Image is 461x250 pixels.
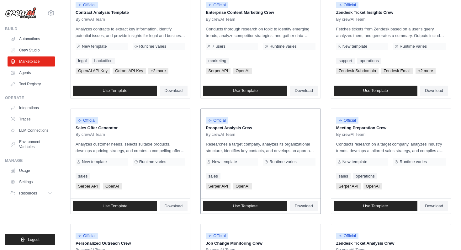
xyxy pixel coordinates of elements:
a: sales [206,173,220,179]
a: Download [160,201,188,211]
span: New template [212,159,237,164]
p: Zendesk Ticket Insights Crew [336,9,446,16]
span: Official [206,117,228,124]
p: Analyzes contracts to extract key information, identify potential issues, and provide insights fo... [76,26,185,39]
a: support [336,58,355,64]
a: LLM Connections [8,125,55,136]
a: Traces [8,114,55,124]
span: Download [165,88,183,93]
p: Zendesk Ticket Analysis Crew [336,240,446,247]
span: OpenAI [363,183,382,189]
span: Serper API [206,183,230,189]
button: Logout [5,234,55,245]
a: Use Template [73,86,157,96]
span: OpenAI API Key [76,68,110,74]
p: Enterprise Content Marketing Crew [206,9,315,16]
span: New template [82,159,107,164]
span: Official [336,117,359,124]
span: Official [76,117,98,124]
a: Settings [8,177,55,187]
span: Use Template [363,88,388,93]
a: Marketplace [8,56,55,66]
a: Use Template [73,201,157,211]
span: Download [165,204,183,209]
p: Sales Offer Generator [76,125,185,131]
a: operations [357,58,381,64]
span: Runtime varies [139,44,167,49]
p: Job Change Monitoring Crew [206,240,315,247]
span: Use Template [103,204,127,209]
span: New template [342,44,367,49]
span: OpenAI [233,183,252,189]
span: Official [76,2,98,8]
span: Use Template [363,204,388,209]
span: By crewAI Team [206,132,235,137]
span: Runtime varies [400,44,427,49]
span: OpenAI [233,68,252,74]
a: Use Template [334,86,418,96]
a: Tool Registry [8,79,55,89]
span: Use Template [103,88,127,93]
span: Serper API [206,68,230,74]
span: Use Template [233,88,257,93]
span: Official [336,233,359,239]
span: Official [206,233,228,239]
div: Operate [5,95,55,100]
a: Use Template [334,201,418,211]
a: backoffice [92,58,115,64]
a: marketing [206,58,229,64]
span: Official [76,233,98,239]
p: Personalized Outreach Crew [76,240,185,247]
a: legal [76,58,89,64]
span: New template [342,159,367,164]
span: By crewAI Team [336,17,366,22]
p: Prospect Analysis Crew [206,125,315,131]
span: +2 more [416,68,436,74]
span: Download [295,88,313,93]
span: By crewAI Team [76,17,105,22]
a: Use Template [203,86,287,96]
a: Download [420,201,448,211]
span: By crewAI Team [76,132,105,137]
a: Download [420,86,448,96]
div: Manage [5,158,55,163]
div: Build [5,26,55,31]
a: Download [290,201,318,211]
a: Download [290,86,318,96]
span: Official [206,2,228,8]
a: Automations [8,34,55,44]
a: Agents [8,68,55,78]
span: New template [82,44,107,49]
span: Serper API [336,183,361,189]
a: Usage [8,166,55,176]
p: Contract Analysis Template [76,9,185,16]
span: Runtime varies [269,159,297,164]
p: Meeting Preparation Crew [336,125,446,131]
span: 7 users [212,44,225,49]
span: Resources [19,191,37,196]
img: Logo [5,7,36,19]
span: Official [336,2,359,8]
span: Zendesk Subdomain [336,68,379,74]
button: Resources [8,188,55,198]
p: Conducts thorough research on topic to identify emerging trends, analyze competitor strategies, a... [206,26,315,39]
span: OpenAI [103,183,122,189]
a: Download [160,86,188,96]
span: Runtime varies [400,159,427,164]
a: Crew Studio [8,45,55,55]
a: Environment Variables [8,137,55,152]
span: Download [425,204,443,209]
a: Use Template [203,201,287,211]
span: By crewAI Team [336,132,366,137]
a: sales [336,173,351,179]
a: sales [76,173,90,179]
a: operations [353,173,377,179]
span: Logout [28,237,40,242]
span: Qdrant API Key [113,68,146,74]
span: Download [425,88,443,93]
span: Zendesk Email [381,68,413,74]
span: +2 more [148,68,168,74]
a: Integrations [8,103,55,113]
span: Download [295,204,313,209]
span: Serper API [76,183,100,189]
